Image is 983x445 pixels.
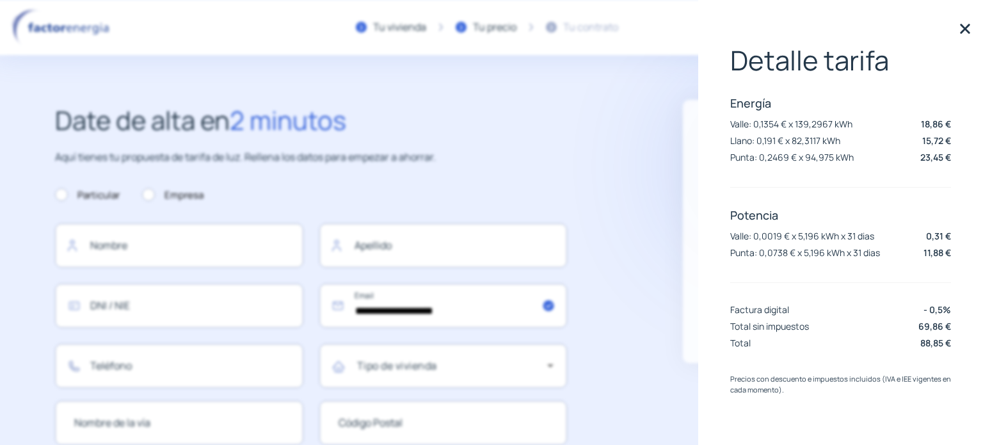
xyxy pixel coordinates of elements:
p: Aquí tienes tu propuesta de tarifa de luz. Rellena los datos para empezar a ahorrar. [55,149,567,166]
label: Empresa [142,188,204,203]
p: Punta: 0,0738 € x 5,196 kWh x 31 dias [730,247,880,259]
p: Precios con descuento e impuestos incluidos (IVA e IEE vigentes en cada momento). [730,373,951,396]
img: logo factor [8,9,117,46]
div: Tu precio [473,19,516,36]
p: - 0,5% [923,303,951,316]
p: Total [730,337,751,349]
p: Detalle tarifa [730,45,951,76]
p: 18,86 € [921,117,951,131]
h2: Date de alta en [55,100,567,141]
p: Punta: 0,2469 € x 94,975 kWh [730,151,854,163]
p: 11,88 € [923,246,951,259]
div: Tu vivienda [373,19,426,36]
p: Energía [730,95,951,111]
p: 88,85 € [920,336,951,350]
p: 69,86 € [918,320,951,333]
p: 15,72 € [922,134,951,147]
p: 0,31 € [926,229,951,243]
p: Llano: 0,191 € x 82,3117 kWh [730,134,840,147]
p: Valle: 0,0019 € x 5,196 kWh x 31 dias [730,230,874,242]
p: Factura digital [730,303,789,316]
p: Total sin impuestos [730,320,809,332]
p: Potencia [730,207,951,223]
mat-label: Tipo de vivienda [357,359,437,373]
label: Particular [55,188,120,203]
div: Tu contrato [563,19,618,36]
p: Valle: 0,1354 € x 139,2967 kWh [730,118,852,130]
p: 23,45 € [920,150,951,164]
span: 2 minutos [230,102,346,138]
